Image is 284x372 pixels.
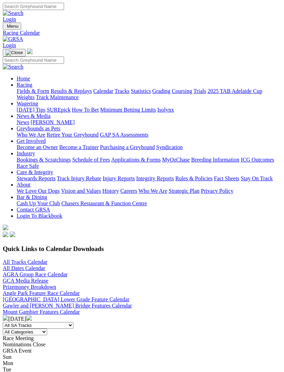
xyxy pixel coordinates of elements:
a: GCA Media Release [3,278,48,284]
a: SUREpick [47,107,70,113]
div: Nominations Close [3,341,281,348]
a: Stewards Reports [17,175,55,181]
a: Coursing [172,88,192,94]
a: Results & Replays [51,88,92,94]
input: Search [3,3,64,10]
a: Who We Are [17,132,45,138]
a: Mount Gambier Features Calendar [3,309,80,315]
a: Industry [17,150,35,156]
a: MyOzChase [162,157,190,163]
a: Care & Integrity [17,169,53,175]
img: Search [3,64,24,70]
div: Bar & Dining [17,200,281,207]
a: All Dates Calendar [3,265,45,271]
a: Fields & Form [17,88,49,94]
a: Schedule of Fees [72,157,110,163]
div: News & Media [17,119,281,126]
img: GRSA [3,36,23,42]
a: Get Involved [17,138,46,144]
a: Grading [152,88,170,94]
a: History [102,188,119,194]
button: Toggle navigation [3,49,26,57]
a: Calendar [93,88,113,94]
a: Track Maintenance [36,94,79,100]
a: Strategic Plan [169,188,199,194]
a: Become a Trainer [59,144,99,150]
div: Get Involved [17,144,281,150]
div: Mon [3,360,281,366]
div: Racing Calendar [3,30,281,36]
a: Applications & Forms [111,157,161,163]
div: About [17,188,281,194]
a: Greyhounds as Pets [17,126,60,131]
div: Race Meeting [3,335,281,341]
a: Minimum Betting Limits [100,107,156,113]
a: News [17,119,29,125]
span: Menu [7,24,18,29]
a: Isolynx [157,107,174,113]
a: Retire Your Greyhound [47,132,99,138]
a: Cash Up Your Club [17,200,60,206]
a: Vision and Values [61,188,101,194]
img: facebook.svg [3,232,8,237]
a: Prizemoney Breakdown [3,284,56,290]
a: Breeding Information [191,157,239,163]
div: Care & Integrity [17,175,281,182]
a: Angle Park Feature Race Calendar [3,290,80,296]
a: Login [3,42,16,48]
button: Toggle navigation [3,23,21,30]
a: Purchasing a Greyhound [100,144,155,150]
div: Greyhounds as Pets [17,132,281,138]
div: Racing [17,88,281,101]
a: 2025 TAB Adelaide Cup [207,88,262,94]
a: Syndication [156,144,183,150]
a: Weights [17,94,35,100]
a: Careers [120,188,137,194]
a: About [17,182,30,188]
a: Bookings & Scratchings [17,157,71,163]
a: Rules & Policies [175,175,213,181]
img: Search [3,10,24,16]
a: Login To Blackbook [17,213,62,219]
div: [DATE] [3,315,281,322]
a: News & Media [17,113,51,119]
a: Statistics [131,88,151,94]
a: Chasers Restaurant & Function Centre [61,200,147,206]
img: Close [6,50,23,55]
img: logo-grsa-white.png [3,225,8,230]
a: Integrity Reports [136,175,174,181]
a: Gawler and [PERSON_NAME] Bridge Features Calendar [3,303,132,309]
h3: Quick Links to Calendar Downloads [3,245,281,253]
div: Industry [17,157,281,169]
a: Race Safe [17,163,39,169]
a: Stay On Track [241,175,273,181]
img: chevron-right-pager-white.svg [26,315,32,321]
a: Privacy Policy [201,188,233,194]
a: Racing [17,82,32,88]
div: Sun [3,354,281,360]
a: Who We Are [139,188,167,194]
a: Home [17,76,30,81]
a: [PERSON_NAME] [30,119,74,125]
a: Track Injury Rebate [57,175,101,181]
input: Search [3,57,64,64]
a: Tracks [115,88,130,94]
a: Wagering [17,101,38,106]
a: Contact GRSA [17,207,50,213]
a: [GEOGRAPHIC_DATA] Lower Grade Feature Calendar [3,296,130,302]
a: [DATE] Tips [17,107,45,113]
a: ICG Outcomes [241,157,274,163]
img: chevron-left-pager-white.svg [3,315,8,321]
img: twitter.svg [10,232,15,237]
a: AGRA Group Race Calendar [3,271,68,277]
a: Fact Sheets [214,175,239,181]
a: Bar & Dining [17,194,47,200]
div: Wagering [17,107,281,113]
img: logo-grsa-white.png [27,49,33,54]
a: Trials [193,88,206,94]
a: Become an Owner [17,144,58,150]
a: We Love Our Dogs [17,188,60,194]
a: GAP SA Assessments [100,132,149,138]
div: GRSA Event [3,348,281,354]
a: Injury Reports [103,175,135,181]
